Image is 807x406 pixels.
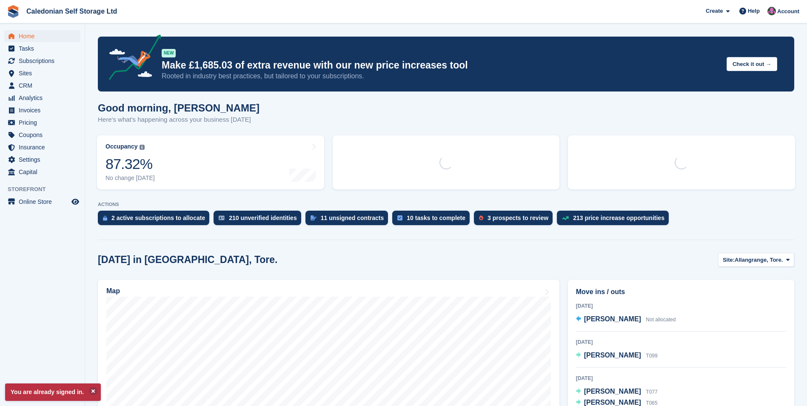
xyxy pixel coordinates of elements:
img: verify_identity-adf6edd0f0f0b5bbfe63781bf79b02c33cf7c696d77639b501bdc392416b5a36.svg [219,215,225,220]
a: 11 unsigned contracts [305,211,393,229]
div: [DATE] [576,375,786,382]
div: [DATE] [576,338,786,346]
p: ACTIONS [98,202,794,207]
h1: Good morning, [PERSON_NAME] [98,102,259,114]
p: You are already signed in. [5,383,101,401]
a: menu [4,154,80,166]
span: Allangrange, Tore. [735,256,783,264]
span: Create [706,7,723,15]
span: Settings [19,154,70,166]
a: Caledonian Self Storage Ltd [23,4,120,18]
div: 87.32% [106,155,155,173]
img: active_subscription_to_allocate_icon-d502201f5373d7db506a760aba3b589e785aa758c864c3986d89f69b8ff3... [103,215,107,221]
p: Here's what's happening across your business [DATE] [98,115,259,125]
a: 3 prospects to review [474,211,557,229]
span: CRM [19,80,70,91]
img: contract_signature_icon-13c848040528278c33f63329250d36e43548de30e8caae1d1a13099fd9432cc5.svg [311,215,317,220]
span: Capital [19,166,70,178]
span: Subscriptions [19,55,70,67]
a: menu [4,80,80,91]
a: menu [4,129,80,141]
a: menu [4,55,80,67]
span: Analytics [19,92,70,104]
img: price_increase_opportunities-93ffe204e8149a01c8c9dc8f82e8f89637d9d84a8eef4429ea346261dce0b2c0.svg [562,216,569,220]
img: price-adjustments-announcement-icon-8257ccfd72463d97f412b2fc003d46551f7dbcb40ab6d574587a9cd5c0d94... [102,34,161,83]
a: [PERSON_NAME] T099 [576,350,658,361]
div: [DATE] [576,302,786,310]
div: 10 tasks to complete [407,214,465,221]
div: 2 active subscriptions to allocate [111,214,205,221]
a: [PERSON_NAME] Not allocated [576,314,676,325]
a: menu [4,104,80,116]
span: Sites [19,67,70,79]
button: Check it out → [727,57,777,71]
img: prospect-51fa495bee0391a8d652442698ab0144808aea92771e9ea1ae160a38d050c398.svg [479,215,483,220]
button: Site: Allangrange, Tore. [718,253,794,267]
span: Account [777,7,799,16]
a: 2 active subscriptions to allocate [98,211,214,229]
span: [PERSON_NAME] [584,315,641,323]
a: 213 price increase opportunities [557,211,673,229]
span: Tasks [19,43,70,54]
a: 10 tasks to complete [392,211,474,229]
span: [PERSON_NAME] [584,352,641,359]
span: T099 [646,353,657,359]
a: menu [4,166,80,178]
span: Invoices [19,104,70,116]
span: Online Store [19,196,70,208]
div: NEW [162,49,176,57]
img: icon-info-grey-7440780725fd019a000dd9b08b2336e03edf1995a4989e88bcd33f0948082b44.svg [140,145,145,150]
span: T065 [646,400,657,406]
span: Site: [723,256,735,264]
h2: [DATE] in [GEOGRAPHIC_DATA], Tore. [98,254,278,266]
a: menu [4,196,80,208]
div: 3 prospects to review [488,214,548,221]
img: stora-icon-8386f47178a22dfd0bd8f6a31ec36ba5ce8667c1dd55bd0f319d3a0aa187defe.svg [7,5,20,18]
a: Occupancy 87.32% No change [DATE] [97,135,324,189]
span: Not allocated [646,317,676,323]
span: Help [748,7,760,15]
div: 213 price increase opportunities [573,214,664,221]
div: 210 unverified identities [229,214,297,221]
a: menu [4,117,80,129]
span: Storefront [8,185,85,194]
span: T077 [646,389,657,395]
a: [PERSON_NAME] T077 [576,386,658,397]
span: Insurance [19,141,70,153]
p: Rooted in industry best practices, but tailored to your subscriptions. [162,71,720,81]
img: task-75834270c22a3079a89374b754ae025e5fb1db73e45f91037f5363f120a921f8.svg [397,215,402,220]
span: Coupons [19,129,70,141]
p: Make £1,685.03 of extra revenue with our new price increases tool [162,59,720,71]
a: 210 unverified identities [214,211,305,229]
a: menu [4,30,80,42]
a: menu [4,92,80,104]
span: Pricing [19,117,70,129]
img: Lois Holling [767,7,776,15]
div: No change [DATE] [106,174,155,182]
a: menu [4,67,80,79]
span: [PERSON_NAME] [584,388,641,395]
div: Occupancy [106,143,137,150]
a: Preview store [70,197,80,207]
a: menu [4,141,80,153]
div: 11 unsigned contracts [321,214,384,221]
span: [PERSON_NAME] [584,399,641,406]
h2: Map [106,287,120,295]
h2: Move ins / outs [576,287,786,297]
span: Home [19,30,70,42]
a: menu [4,43,80,54]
